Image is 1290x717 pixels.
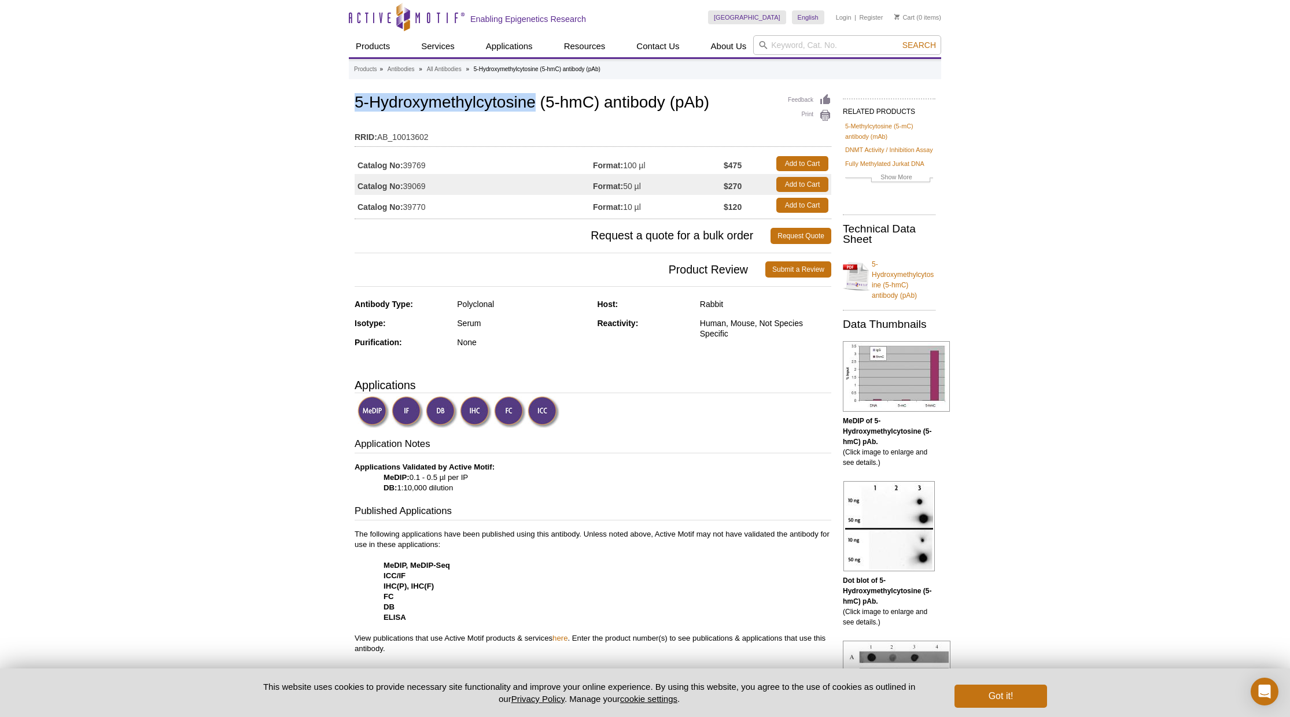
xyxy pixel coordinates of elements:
a: Contact Us [629,35,686,57]
strong: Format: [593,181,623,191]
img: Dot Blot Validated [426,396,458,428]
strong: FC [384,592,394,601]
div: None [457,337,588,348]
a: Register [859,13,883,21]
img: Flow Cytometry Validated [494,396,526,428]
h2: Enabling Epigenetics Research [470,14,586,24]
strong: Format: [593,160,623,171]
h3: Applications [355,376,831,394]
a: 5-Methylcytosine (5-mC) antibody (mAb) [845,121,933,142]
a: Resources [557,35,613,57]
td: 50 µl [593,174,724,195]
h2: Data Thumbnails [843,319,935,330]
h3: Application Notes [355,437,831,453]
p: (Click image to enlarge and see details.) [843,575,935,627]
strong: ICC/IF [384,571,406,580]
a: Login [836,13,852,21]
strong: Host: [598,300,618,309]
a: Add to Cart [776,177,828,192]
span: Request a quote for a bulk order [355,228,771,244]
a: Print [788,109,831,122]
a: Services [414,35,462,57]
td: AB_10013602 [355,125,831,143]
strong: Format: [593,202,623,212]
a: DNMT Activity / Inhibition Assay [845,145,933,155]
strong: MeDIP, MeDIP-Seq [384,561,450,570]
li: 5-Hydroxymethylcytosine (5-hmC) antibody (pAb) [474,66,600,72]
div: Human, Mouse, Not Species Specific [700,318,831,339]
td: 39769 [355,153,593,174]
span: Search [902,40,936,50]
h2: RELATED PRODUCTS [843,98,935,119]
h3: Published Applications [355,504,831,520]
a: [GEOGRAPHIC_DATA] [708,10,786,24]
button: cookie settings [620,694,677,704]
a: here [552,634,567,642]
p: 0.1 - 0.5 µl per IP 1:10,000 dilution [355,462,831,493]
strong: Purification: [355,338,402,347]
h1: 5-Hydroxymethylcytosine (5-hmC) antibody (pAb) [355,94,831,113]
strong: Catalog No: [357,160,403,171]
h3: Immunogen [355,666,831,682]
a: Products [349,35,397,57]
a: Applications [479,35,540,57]
div: Rabbit [700,299,831,309]
a: Privacy Policy [511,694,565,704]
img: Immunofluorescence Validated [392,396,423,428]
strong: Reactivity: [598,319,639,328]
td: 39770 [355,195,593,216]
strong: Isotype: [355,319,386,328]
img: Your Cart [894,14,900,20]
a: About Us [704,35,754,57]
td: 10 µl [593,195,724,216]
strong: $270 [724,181,742,191]
b: Dot blot of 5-Hydroxymethylcytosine (5-hmC) pAb. [843,576,931,605]
a: Fully Methylated Jurkat DNA [845,158,924,169]
p: The following applications have been published using this antibody. Unless noted above, Active Mo... [355,529,831,654]
h2: Technical Data Sheet [843,224,935,245]
strong: ELISA [384,613,406,622]
a: Add to Cart [776,156,828,171]
img: Immunohistochemistry Validated [460,396,492,428]
img: Immunocytochemistry Validated [528,396,559,428]
div: Polyclonal [457,299,588,309]
li: » [466,66,469,72]
a: Show More [845,172,933,185]
li: (0 items) [894,10,941,24]
a: Feedback [788,94,831,106]
strong: Catalog No: [357,181,403,191]
img: 5-Hydroxymethylcytosine (5-hmC) antibody (pAb) tested by dot blot analysis. [843,641,950,682]
li: » [419,66,422,72]
div: Serum [457,318,588,328]
img: 5-Hydroxymethylcytosine (5-hmC) antibody (pAb) tested by dot blot analysis. [843,481,935,571]
a: Request Quote [771,228,831,244]
a: Cart [894,13,915,21]
strong: $475 [724,160,742,171]
strong: RRID: [355,132,377,142]
a: Submit a Review [765,261,831,278]
strong: MeDIP: [384,473,410,482]
button: Got it! [954,685,1047,708]
strong: IHC(P), IHC(F) [384,582,434,590]
strong: DB: [384,483,397,492]
a: English [792,10,824,24]
b: Applications Validated by Active Motif: [355,463,495,471]
div: Open Intercom Messenger [1251,678,1278,705]
img: Methyl-DNA Immunoprecipitation Validated [357,396,389,428]
img: 5-Hydroxymethylcytosine (5-hmC) antibody (pAb) tested by MeDIP analysis. [843,341,950,412]
a: 5-Hydroxymethylcytosine (5-hmC) antibody (pAb) [843,252,935,301]
input: Keyword, Cat. No. [753,35,941,55]
strong: Catalog No: [357,202,403,212]
a: All Antibodies [427,64,462,75]
button: Search [899,40,939,50]
li: » [379,66,383,72]
a: Products [354,64,377,75]
strong: $120 [724,202,742,212]
a: Add to Cart [776,198,828,213]
span: Product Review [355,261,765,278]
strong: DB [384,603,395,611]
td: 39069 [355,174,593,195]
a: Antibodies [388,64,415,75]
strong: Antibody Type: [355,300,413,309]
td: 100 µl [593,153,724,174]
